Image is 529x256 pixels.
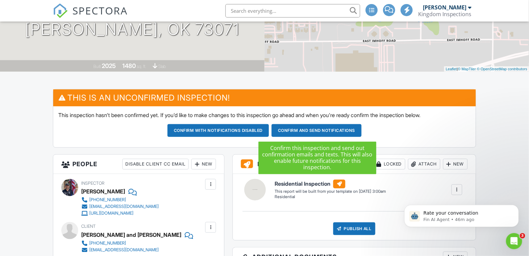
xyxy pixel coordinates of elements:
a: © MapTiler [458,67,476,71]
a: [URL][DOMAIN_NAME] [81,210,159,217]
span: slab [158,64,166,69]
div: [PERSON_NAME] [81,186,125,196]
a: [EMAIL_ADDRESS][DOMAIN_NAME] [81,247,188,253]
div: New [443,159,468,170]
h3: This is an Unconfirmed Inspection! [53,89,476,106]
div: 1480 [122,62,136,69]
div: This report will be built from your template on [DATE] 3:00am [275,189,386,194]
div: [PHONE_NUMBER] [89,197,126,203]
span: sq. ft. [137,64,146,69]
a: SPECTORA [53,9,128,23]
div: [PERSON_NAME] and [PERSON_NAME] [81,230,181,240]
span: Inspector [81,181,104,186]
div: 2025 [102,62,116,69]
div: [PERSON_NAME] [423,4,467,11]
span: 3 [520,233,525,239]
a: [PHONE_NUMBER] [81,240,188,247]
button: Confirm and send notifications [272,124,362,137]
button: Confirm with notifications disabled [167,124,269,137]
p: This inspection hasn't been confirmed yet. If you'd like to make changes to this inspection go ah... [58,111,471,119]
a: [PHONE_NUMBER] [81,196,159,203]
div: New [191,159,216,170]
h1: 2001 [PERSON_NAME] Wy [PERSON_NAME], OK 73071 [25,3,240,38]
div: | [444,66,529,72]
img: The Best Home Inspection Software - Spectora [53,3,68,18]
div: Attach [408,159,440,170]
iframe: Intercom notifications message [394,191,529,238]
div: Kingdom Inspections [418,11,472,17]
div: [EMAIL_ADDRESS][DOMAIN_NAME] [89,247,159,253]
div: [URL][DOMAIN_NAME] [89,211,133,216]
div: Disable Client CC Email [122,159,189,170]
h3: Reports [233,155,476,174]
a: © OpenStreetMap contributors [477,67,527,71]
div: Publish All [333,222,375,235]
h6: Residential Inspection [275,180,386,188]
div: [PHONE_NUMBER] [89,241,126,246]
div: Residential [275,194,386,200]
span: Built [93,64,101,69]
span: Client [81,224,96,229]
div: Locked [373,159,405,170]
span: SPECTORA [72,3,128,17]
div: [EMAIL_ADDRESS][DOMAIN_NAME] [89,204,159,209]
a: Leaflet [446,67,457,71]
input: Search everything... [225,4,360,17]
a: [EMAIL_ADDRESS][DOMAIN_NAME] [81,203,159,210]
h3: People [53,155,224,174]
iframe: Intercom live chat [506,233,522,249]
